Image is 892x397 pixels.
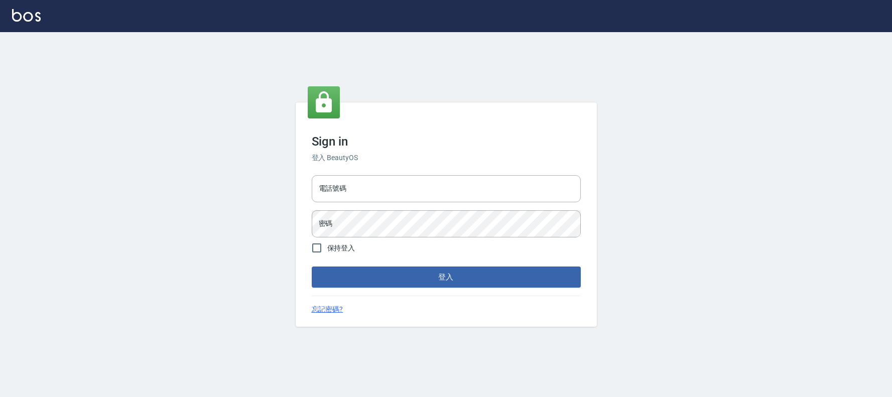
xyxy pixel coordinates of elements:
[312,304,343,315] a: 忘記密碼?
[327,243,355,253] span: 保持登入
[312,153,581,163] h6: 登入 BeautyOS
[312,135,581,149] h3: Sign in
[312,267,581,288] button: 登入
[12,9,41,22] img: Logo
